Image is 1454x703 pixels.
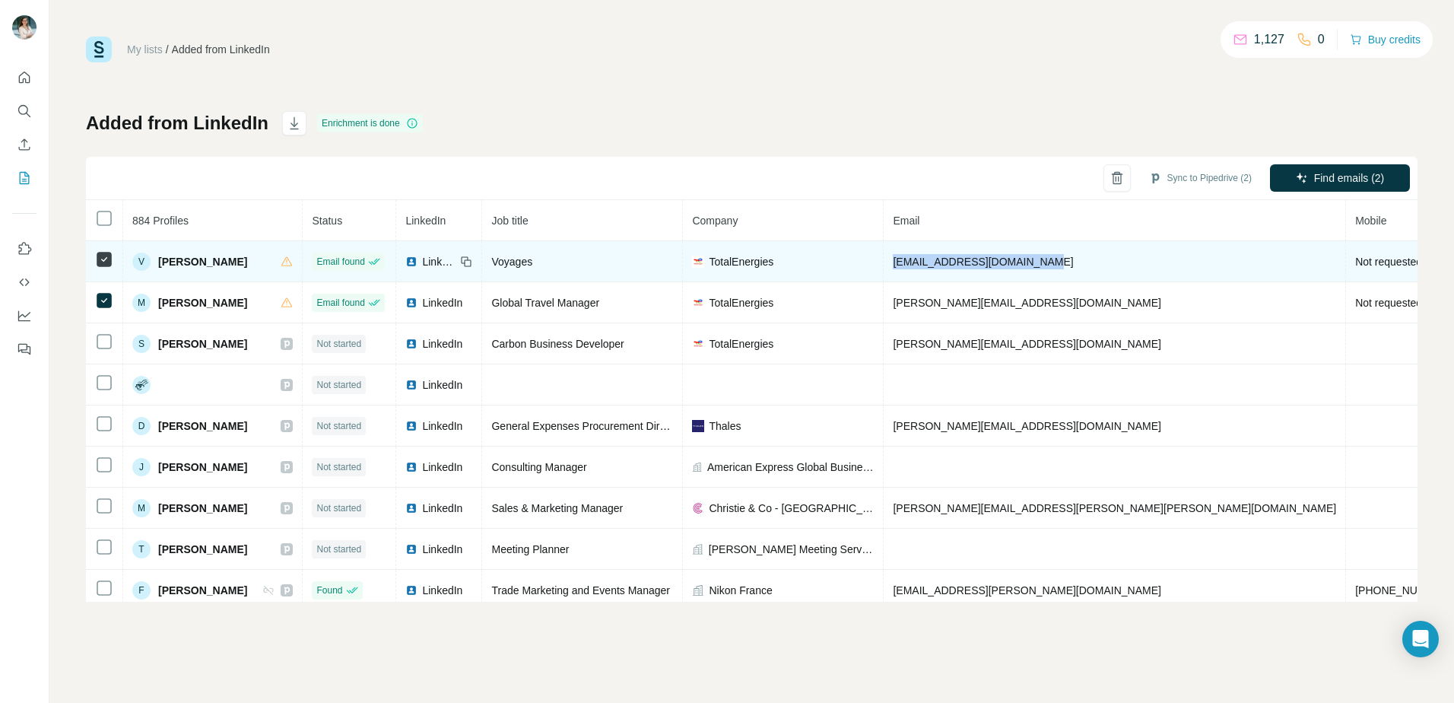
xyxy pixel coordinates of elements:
span: LinkedIn [422,501,462,516]
span: [PERSON_NAME][EMAIL_ADDRESS][DOMAIN_NAME] [893,297,1160,309]
img: company-logo [692,502,704,514]
img: Avatar [12,15,37,40]
button: Buy credits [1350,29,1421,50]
img: LinkedIn logo [405,256,417,268]
span: Job title [491,215,528,227]
span: LinkedIn [422,583,462,598]
span: [PERSON_NAME] Meeting Services [709,542,875,557]
span: [PERSON_NAME] [158,583,247,598]
div: T [132,540,151,558]
span: Not requested [1355,256,1422,268]
span: LinkedIn [422,377,462,393]
span: Not started [316,460,361,474]
span: [PERSON_NAME] [158,254,247,269]
span: Meeting Planner [491,543,569,555]
img: LinkedIn logo [405,379,417,391]
button: Search [12,97,37,125]
img: LinkedIn logo [405,297,417,309]
span: Sales & Marketing Manager [491,502,623,514]
button: Feedback [12,336,37,363]
div: Open Intercom Messenger [1402,621,1439,657]
span: [PERSON_NAME] [158,542,247,557]
div: V [132,253,151,271]
span: Not started [316,337,361,351]
button: My lists [12,164,37,192]
span: Nikon France [709,583,772,598]
span: [EMAIL_ADDRESS][PERSON_NAME][DOMAIN_NAME] [893,584,1160,596]
img: LinkedIn logo [405,420,417,432]
span: [PERSON_NAME] [158,336,247,351]
span: LinkedIn [422,254,456,269]
span: Status [312,215,342,227]
span: Not requested [1355,297,1422,309]
span: Not started [316,419,361,433]
span: Found [316,584,342,597]
span: Trade Marketing and Events Manager [491,584,670,596]
span: TotalEnergies [709,336,773,351]
span: Mobile [1355,215,1386,227]
span: LinkedIn [422,295,462,310]
span: LinkedIn [422,418,462,434]
span: TotalEnergies [709,254,773,269]
span: Not started [316,378,361,392]
h1: Added from LinkedIn [86,111,268,135]
span: Christie & Co - [GEOGRAPHIC_DATA] [709,501,874,516]
button: Find emails (2) [1270,164,1410,192]
span: Email found [316,255,364,269]
span: [PERSON_NAME][EMAIL_ADDRESS][PERSON_NAME][PERSON_NAME][DOMAIN_NAME] [893,502,1336,514]
div: S [132,335,151,353]
div: F [132,581,151,600]
div: M [132,294,151,312]
div: Added from LinkedIn [172,42,270,57]
span: LinkedIn [422,336,462,351]
img: LinkedIn logo [405,461,417,473]
span: American Express Global Business Travel [707,460,875,475]
img: company-logo [692,338,704,350]
button: Use Surfe API [12,269,37,296]
p: 1,127 [1254,30,1284,49]
span: [PERSON_NAME][EMAIL_ADDRESS][DOMAIN_NAME] [893,420,1160,432]
img: LinkedIn logo [405,502,417,514]
span: LinkedIn [422,542,462,557]
span: General Expenses Procurement Director [491,420,683,432]
span: Not started [316,542,361,556]
button: Use Surfe on LinkedIn [12,235,37,262]
span: TotalEnergies [709,295,773,310]
p: 0 [1318,30,1325,49]
span: Carbon Business Developer [491,338,624,350]
span: LinkedIn [422,460,462,475]
div: M [132,499,151,517]
span: Consulting Manager [491,461,586,473]
img: company-logo [692,256,704,268]
span: Email [893,215,919,227]
span: Email found [316,296,364,310]
span: [EMAIL_ADDRESS][DOMAIN_NAME] [893,256,1073,268]
span: [PERSON_NAME][EMAIL_ADDRESS][DOMAIN_NAME] [893,338,1160,350]
span: 884 Profiles [132,215,189,227]
button: Enrich CSV [12,131,37,158]
li: / [166,42,169,57]
span: LinkedIn [405,215,446,227]
img: LinkedIn logo [405,338,417,350]
img: company-logo [692,297,704,309]
span: Company [692,215,738,227]
span: Not started [316,501,361,515]
span: Thales [709,418,741,434]
div: Enrichment is done [317,114,423,132]
span: [PHONE_NUMBER] [1355,584,1451,596]
span: [PERSON_NAME] [158,418,247,434]
img: company-logo [692,420,704,432]
img: Surfe Logo [86,37,112,62]
span: [PERSON_NAME] [158,501,247,516]
button: Quick start [12,64,37,91]
span: [PERSON_NAME] [158,295,247,310]
span: Voyages [491,256,532,268]
button: Dashboard [12,302,37,329]
a: My lists [127,43,163,56]
button: Sync to Pipedrive (2) [1138,167,1262,189]
span: [PERSON_NAME] [158,460,247,475]
img: LinkedIn logo [405,543,417,555]
img: LinkedIn logo [405,584,417,596]
span: Global Travel Manager [491,297,599,309]
div: D [132,417,151,435]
